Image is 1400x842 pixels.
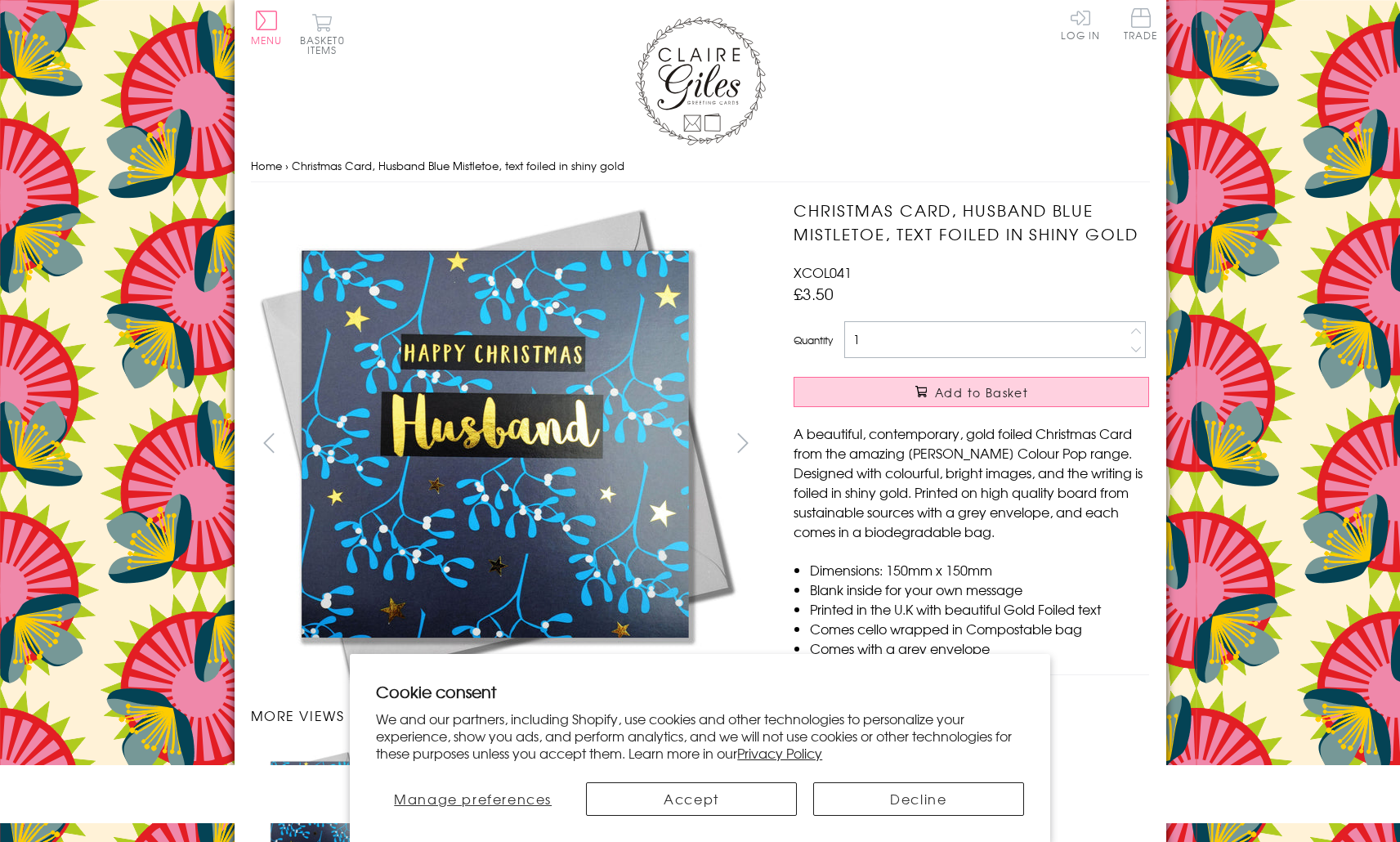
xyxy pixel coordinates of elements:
a: Home [251,158,282,173]
span: Christmas Card, Husband Blue Mistletoe, text foiled in shiny gold [292,158,624,173]
h2: Cookie consent [376,680,1024,703]
button: Basket0 items [300,13,345,55]
a: Log In [1061,8,1100,40]
img: Claire Giles Greetings Cards [635,16,766,146]
h1: Christmas Card, Husband Blue Mistletoe, text foiled in shiny gold [794,199,1149,246]
nav: breadcrumbs [251,150,1150,183]
a: Privacy Policy [737,743,822,763]
span: Menu [251,33,283,47]
span: £3.50 [794,282,834,305]
img: Christmas Card, Husband Blue Mistletoe, text foiled in shiny gold [761,199,1251,689]
li: Comes cello wrapped in Compostable bag [810,619,1149,638]
span: › [285,158,288,173]
button: next [724,424,761,461]
li: Comes with a grey envelope [810,638,1149,658]
li: Dimensions: 150mm x 150mm [810,560,1149,580]
span: Manage preferences [394,789,552,808]
button: Accept [586,782,797,816]
h3: More views [251,705,762,725]
button: prev [251,424,288,461]
button: Decline [813,782,1024,816]
li: Printed in the U.K with beautiful Gold Foiled text [810,599,1149,619]
span: Trade [1124,8,1158,40]
img: Christmas Card, Husband Blue Mistletoe, text foiled in shiny gold [250,199,740,689]
button: Add to Basket [794,377,1149,407]
a: Trade [1124,8,1158,43]
span: XCOL041 [794,262,852,282]
span: 0 items [307,33,345,57]
label: Quantity [794,333,833,347]
span: Add to Basket [935,384,1028,401]
button: Menu [251,11,283,45]
li: Blank inside for your own message [810,580,1149,599]
p: We and our partners, including Shopify, use cookies and other technologies to personalize your ex... [376,710,1024,761]
button: Manage preferences [376,782,570,816]
p: A beautiful, contemporary, gold foiled Christmas Card from the amazing [PERSON_NAME] Colour Pop r... [794,423,1149,541]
